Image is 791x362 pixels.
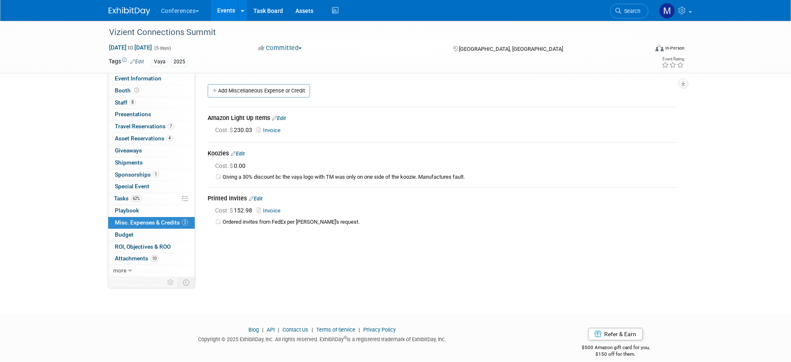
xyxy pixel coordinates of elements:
span: 230.03 [215,127,255,133]
span: Asset Reservations [115,135,173,142]
span: Special Event [115,183,149,190]
span: Budget [115,231,134,238]
div: Amazon Light Up Items [208,114,677,124]
td: Tags [109,57,144,67]
span: Shipments [115,159,143,166]
button: Committed [255,44,305,52]
span: | [357,327,362,333]
span: [DATE] [DATE] [109,44,152,51]
div: Vaya [151,57,168,66]
span: Travel Reservations [115,123,174,130]
span: 1 [153,171,159,177]
a: Playbook [108,205,195,217]
span: | [310,327,315,333]
td: Ordered invites from FedEx per [PERSON_NAME]'s request. [223,219,677,226]
a: Privacy Policy [363,327,396,333]
span: 0.00 [215,162,249,169]
a: ROI, Objectives & ROO [108,241,195,253]
div: $500 Amazon gift card for you, [548,339,683,358]
a: Staff8 [108,97,195,109]
a: Tasks62% [108,193,195,205]
div: Event Rating [662,57,684,61]
span: Cost: $ [215,207,234,214]
span: 152.98 [215,207,255,214]
div: Printed invites [208,194,677,204]
a: Terms of Service [316,327,355,333]
span: 62% [131,195,142,202]
span: Tasks [114,195,142,202]
span: Giveaways [115,147,142,154]
a: Misc. Expenses & Credits3 [108,217,195,229]
a: Special Event [108,181,195,192]
span: | [260,327,265,333]
span: Event Information [115,75,161,82]
a: API [267,327,275,333]
img: Format-Inperson.png [655,45,664,51]
a: Attachments10 [108,253,195,265]
a: Booth [108,85,195,97]
a: Edit [231,151,245,157]
a: Add Miscellaneous Expense or Credit [208,84,310,97]
span: | [276,327,281,333]
span: Cost: $ [215,127,234,133]
span: Search [621,8,640,14]
a: Blog [248,327,259,333]
span: Cost: $ [215,162,234,169]
span: [GEOGRAPHIC_DATA], [GEOGRAPHIC_DATA] [459,46,563,52]
sup: ® [344,335,347,340]
div: Koozies [208,149,677,159]
a: Presentations [108,109,195,120]
a: Invoice [257,127,284,133]
span: 8 [129,99,136,105]
span: Attachments [115,255,159,262]
a: Asset Reservations4 [108,133,195,145]
a: Edit [272,115,286,121]
a: Edit [249,196,263,202]
a: Invoice [257,207,284,214]
span: Misc. Expenses & Credits [115,219,188,226]
span: (5 days) [154,45,171,51]
span: 10 [150,255,159,262]
span: Booth not reserved yet [133,87,141,93]
span: Staff [115,99,136,106]
span: 4 [166,135,173,141]
div: 2025 [171,57,188,66]
span: 7 [168,123,174,130]
span: ROI, Objectives & ROO [115,243,171,250]
a: Event Information [108,73,195,85]
span: Playbook [115,207,139,214]
span: Presentations [115,111,151,117]
div: Copyright © 2025 ExhibitDay, Inc. All rights reserved. ExhibitDay is a registered trademark of Ex... [109,334,536,343]
div: In-Person [665,45,684,51]
img: ExhibitDay [109,7,150,15]
a: Travel Reservations7 [108,121,195,132]
span: to [126,44,134,51]
a: Refer & Earn [588,328,643,340]
span: 3 [182,219,188,225]
img: Marygrace LeGros [659,3,675,19]
div: $150 off for them. [548,351,683,358]
td: Toggle Event Tabs [178,277,195,288]
a: Edit [130,59,144,65]
span: Booth [115,87,141,94]
a: Contact Us [283,327,308,333]
td: Giving a 30% discount bc the vaya logo with TM was only on one side of the koozie. Manufactures f... [223,174,677,181]
a: more [108,265,195,277]
div: Vizient Connections Summit [106,25,636,40]
span: more [113,267,126,274]
td: Personalize Event Tab Strip [164,277,178,288]
a: Shipments [108,157,195,169]
div: Event Format [599,43,685,56]
a: Budget [108,229,195,241]
a: Search [610,4,648,18]
span: Sponsorships [115,171,159,178]
a: Sponsorships1 [108,169,195,181]
a: Giveaways [108,145,195,157]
